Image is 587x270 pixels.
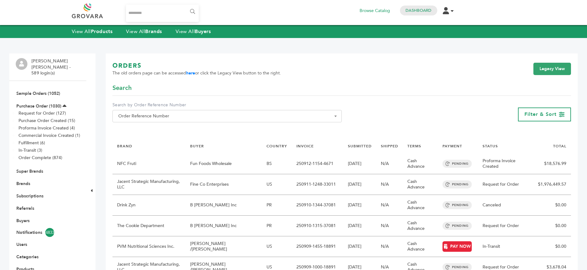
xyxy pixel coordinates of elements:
[112,195,185,216] td: Drink Zyn
[185,154,262,174] td: Fun Foods Wholesale
[376,195,403,216] td: N/A
[407,144,421,149] a: TERMS
[442,241,472,252] a: PAY NOW
[72,28,113,35] a: View AllProducts
[403,154,438,174] td: Cash Advance
[524,111,556,118] span: Filter & Sort
[112,154,185,174] td: NFC Fruti
[376,216,403,236] td: N/A
[18,110,66,116] a: Request for Order (127)
[478,154,533,174] td: Proforma Invoice Created
[381,144,398,149] a: SHIPPED
[16,193,43,199] a: Subscriptions
[442,144,462,149] a: PAYMENT
[190,144,204,149] a: BUYER
[16,103,61,109] a: Purchase Order (1030)
[478,195,533,216] td: Canceled
[262,195,292,216] td: PR
[16,242,27,247] a: Users
[483,144,498,149] a: STATUS
[176,28,211,35] a: View AllBuyers
[343,216,376,236] td: [DATE]
[185,195,262,216] td: B [PERSON_NAME] Inc
[18,133,80,138] a: Commercial Invoice Created (1)
[343,195,376,216] td: [DATE]
[403,216,438,236] td: Cash Advance
[16,58,27,70] img: profile.png
[292,154,343,174] td: 250912-1154-4671
[18,147,42,153] a: In-Transit (3)
[262,236,292,257] td: US
[478,236,533,257] td: In-Transit
[126,28,162,35] a: View AllBrands
[343,174,376,195] td: [DATE]
[292,236,343,257] td: 250909-1455-18891
[16,218,30,224] a: Buyers
[533,63,571,75] a: Legacy View
[31,58,85,76] li: [PERSON_NAME] [PERSON_NAME] - 589 login(s)
[348,144,372,149] a: SUBMITTED
[533,174,571,195] td: $1,976,449.57
[45,228,54,237] span: 4833
[18,140,45,146] a: Fulfillment (6)
[262,216,292,236] td: PR
[16,168,43,174] a: Super Brands
[262,154,292,174] td: BS
[91,28,112,35] strong: Products
[442,201,472,209] span: PENDING
[442,160,472,168] span: PENDING
[267,144,287,149] a: COUNTRY
[478,216,533,236] td: Request for Order
[403,236,438,257] td: Cash Advance
[533,216,571,236] td: $0.00
[376,236,403,257] td: N/A
[18,118,75,124] a: Purchase Order Created (15)
[376,154,403,174] td: N/A
[406,8,431,13] a: Dashboard
[262,174,292,195] td: US
[376,174,403,195] td: N/A
[112,236,185,257] td: PVM Nutritional Sciences Inc.
[126,5,199,22] input: Search...
[533,195,571,216] td: $0.00
[442,222,472,230] span: PENDING
[16,228,79,237] a: Notifications4833
[343,154,376,174] td: [DATE]
[292,174,343,195] td: 250911-1248-33011
[360,7,390,14] a: Browse Catalog
[112,216,185,236] td: The Cookie Department
[403,174,438,195] td: Cash Advance
[185,236,262,257] td: [PERSON_NAME] /[PERSON_NAME]
[112,70,281,76] span: The old orders page can be accessed or click the Legacy View button to the right.
[112,174,185,195] td: Jacent Strategic Manufacturing, LLC
[16,254,39,260] a: Categories
[292,216,343,236] td: 250910-1315-37081
[112,110,342,122] span: Order Reference Number
[116,112,338,120] span: Order Reference Number
[403,195,438,216] td: Cash Advance
[112,84,132,92] span: Search
[296,144,314,149] a: INVOICE
[553,144,566,149] a: TOTAL
[185,216,262,236] td: B [PERSON_NAME] Inc
[117,144,132,149] a: BRAND
[185,174,262,195] td: Fine Co Enterprises
[195,28,211,35] strong: Buyers
[533,154,571,174] td: $18,576.99
[16,181,30,187] a: Brands
[112,61,281,70] h1: ORDERS
[18,155,62,161] a: Order Complete (874)
[442,180,472,188] span: PENDING
[16,205,34,211] a: Referrals
[478,174,533,195] td: Request for Order
[186,70,195,76] a: here
[292,195,343,216] td: 250910-1344-37081
[343,236,376,257] td: [DATE]
[16,91,60,96] a: Sample Orders (1052)
[145,28,162,35] strong: Brands
[112,102,342,108] label: Search by Order Reference Number
[18,125,75,131] a: Proforma Invoice Created (4)
[533,236,571,257] td: $0.00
